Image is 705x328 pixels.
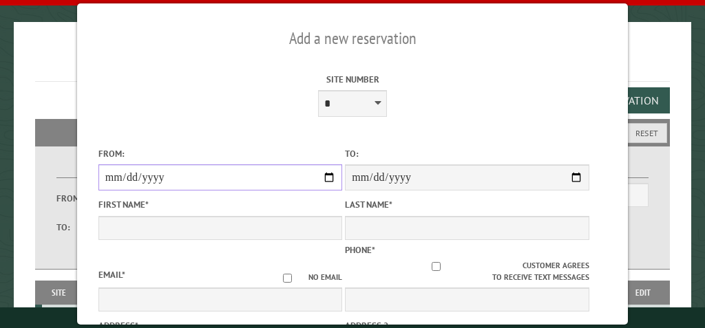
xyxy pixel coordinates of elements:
button: Reset [627,123,667,143]
label: To: [56,221,93,234]
label: From: [98,147,343,160]
h2: Add a new reservation [98,25,607,52]
label: Site Number [231,73,475,86]
input: Customer agrees to receive text messages [350,262,523,271]
label: Customer agrees to receive text messages [345,260,589,283]
label: No email [266,272,342,283]
label: First Name [98,198,343,211]
th: Edit [617,281,670,305]
label: Phone [345,244,375,256]
input: No email [266,274,308,283]
label: Email [98,269,125,281]
th: Dates [76,281,200,305]
label: Dates [56,162,201,178]
label: From: [56,192,93,205]
h1: Reservations [35,44,670,82]
h2: Filters [35,119,670,145]
th: Site [42,281,75,305]
label: To: [345,147,589,160]
label: Last Name [345,198,589,211]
